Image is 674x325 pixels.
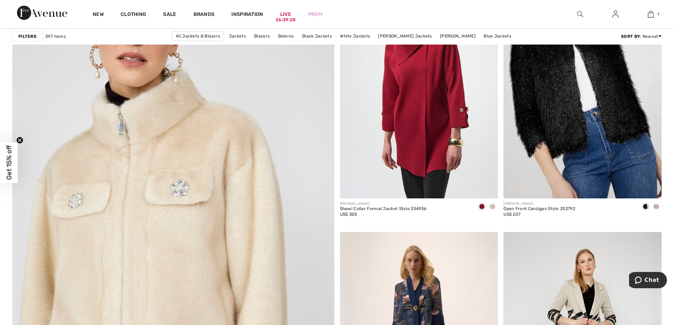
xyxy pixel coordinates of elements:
[633,10,668,18] a: 1
[45,33,66,40] span: 397 items
[651,201,662,213] div: Blush
[437,31,479,41] a: [PERSON_NAME]
[607,10,624,19] a: Sign In
[93,11,104,19] a: New
[375,31,435,41] a: [PERSON_NAME] Jackets
[621,34,640,39] strong: Sort By
[629,272,667,290] iframe: Opens a widget where you can chat to one of our agents
[657,11,659,17] span: 1
[340,201,427,207] div: [PERSON_NAME]
[225,31,249,41] a: Jackets
[621,33,662,40] div: : Newest
[163,11,176,19] a: Sale
[275,31,298,41] a: Boleros
[503,201,575,207] div: [PERSON_NAME]
[299,31,335,41] a: Black Jackets
[480,31,515,41] a: Blue Jackets
[477,201,487,213] div: Deep cherry
[640,201,651,213] div: Black
[250,31,273,41] a: Blazers
[577,10,583,18] img: search the website
[16,137,23,144] button: Close teaser
[308,11,322,18] a: Prom
[648,10,654,18] img: My Bag
[340,212,357,217] span: US$ 305
[336,31,374,41] a: White Jackets
[18,33,36,40] strong: Filters
[17,6,67,20] img: 1ère Avenue
[276,17,295,23] div: 26:39:28
[194,11,215,19] a: Brands
[340,207,427,211] div: Shawl Collar Formal Jacket Style 254956
[121,11,146,19] a: Clothing
[503,207,575,211] div: Open Front Cardigan Style 253792
[612,10,618,18] img: My Info
[172,31,224,41] a: All Jackets & Blazers
[5,145,13,180] span: Get 15% off
[487,201,498,213] div: Birch melange
[231,11,263,19] span: Inspiration
[503,212,520,217] span: US$ 207
[280,11,291,18] a: Live26:39:28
